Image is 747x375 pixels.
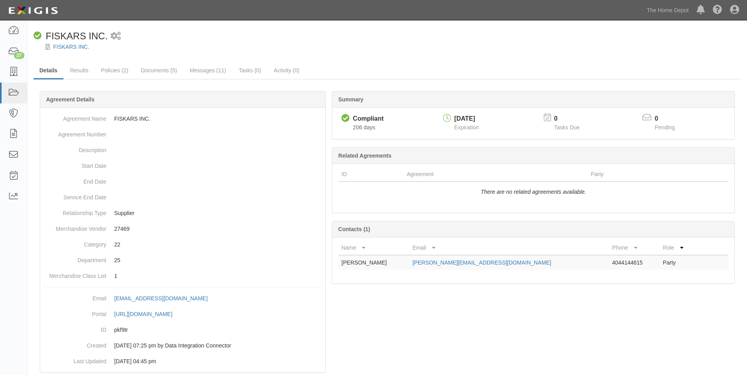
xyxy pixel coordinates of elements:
i: Compliant [33,32,42,40]
a: [EMAIL_ADDRESS][DOMAIN_NAME] [114,295,216,301]
dt: End Date [43,174,106,186]
a: [PERSON_NAME][EMAIL_ADDRESS][DOMAIN_NAME] [412,259,551,266]
th: Email [409,241,609,255]
dt: Last Updated [43,353,106,365]
dt: Email [43,290,106,302]
p: 0 [554,114,589,123]
div: [DATE] [454,114,479,123]
dt: Merchandise Class List [43,268,106,280]
p: 25 [114,256,322,264]
dt: Description [43,142,106,154]
span: Since 03/03/2025 [353,124,375,131]
a: Messages (11) [184,63,232,78]
dd: FISKARS INC. [43,111,322,127]
th: Name [338,241,409,255]
span: Pending [655,124,675,131]
div: 27 [14,52,24,59]
dt: Service End Date [43,189,106,201]
a: Tasks (0) [233,63,267,78]
th: Agreement [404,167,588,182]
th: Party [588,167,693,182]
td: [PERSON_NAME] [338,255,409,270]
b: Agreement Details [46,96,95,103]
a: Policies (2) [95,63,134,78]
p: 22 [114,241,322,248]
i: There are no related agreements available. [481,189,586,195]
dt: Start Date [43,158,106,170]
span: Tasks Due [554,124,580,131]
span: Expiration [454,124,479,131]
dt: Merchandise Vendor [43,221,106,233]
td: Party [660,255,697,270]
i: Help Center - Complianz [713,6,722,15]
th: Phone [609,241,660,255]
a: Documents (5) [135,63,183,78]
a: Results [64,63,95,78]
th: Role [660,241,697,255]
td: 4044144615 [609,255,660,270]
dt: Relationship Type [43,205,106,217]
a: [URL][DOMAIN_NAME] [114,311,181,317]
th: ID [338,167,404,182]
b: Summary [338,96,363,103]
b: Related Agreements [338,153,391,159]
div: FISKARS INC. [33,29,108,43]
dt: Created [43,338,106,349]
p: 0 [655,114,685,123]
dd: [DATE] 04:45 pm [43,353,322,369]
a: Details [33,63,63,79]
dt: ID [43,322,106,334]
dd: Supplier [43,205,322,221]
span: FISKARS INC. [46,31,108,41]
div: Compliant [353,114,384,123]
a: Activity (0) [268,63,305,78]
a: The Home Depot [643,2,693,18]
dt: Agreement Number [43,127,106,138]
img: logo-5460c22ac91f19d4615b14bd174203de0afe785f0fc80cf4dbbc73dc1793850b.png [6,4,60,18]
a: FISKARS INC. [53,44,89,50]
b: Contacts (1) [338,226,370,232]
dt: Category [43,237,106,248]
dt: Portal [43,306,106,318]
dt: Agreement Name [43,111,106,123]
div: [EMAIL_ADDRESS][DOMAIN_NAME] [114,294,208,302]
p: 27469 [114,225,322,233]
i: Compliant [341,114,350,123]
dd: [DATE] 07:25 pm by Data Integration Connector [43,338,322,353]
i: 1 scheduled workflow [111,32,121,40]
p: 1 [114,272,322,280]
dt: Department [43,252,106,264]
dd: pkf9tr [43,322,322,338]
